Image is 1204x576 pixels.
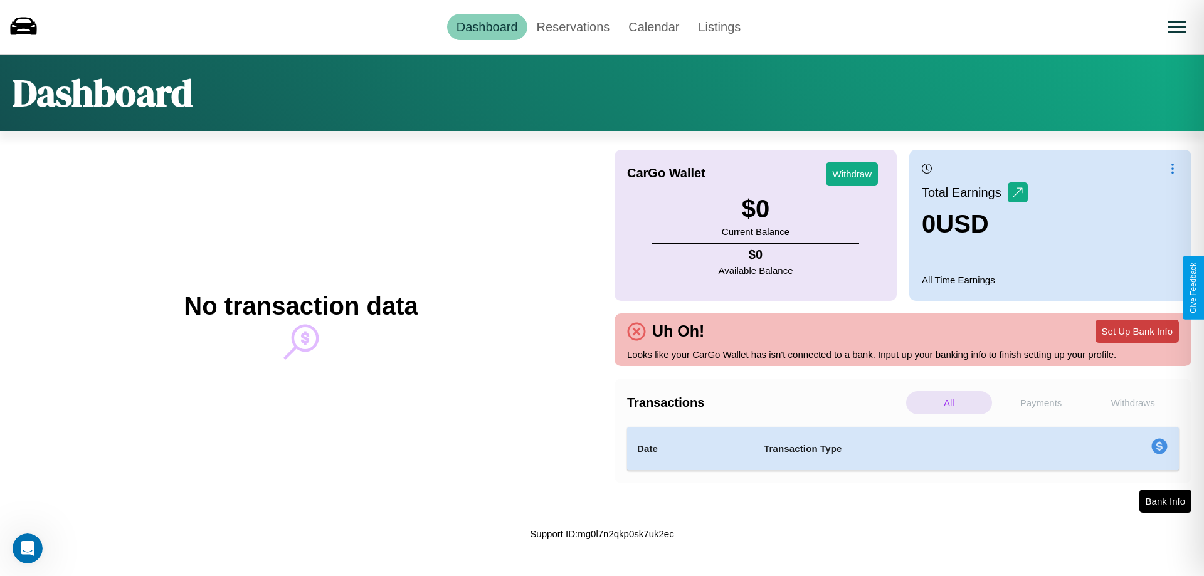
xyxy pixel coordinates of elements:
[527,14,620,40] a: Reservations
[922,210,1028,238] h3: 0 USD
[922,271,1179,288] p: All Time Earnings
[627,166,705,181] h4: CarGo Wallet
[826,162,878,186] button: Withdraw
[719,262,793,279] p: Available Balance
[627,395,903,410] h4: Transactions
[1139,490,1191,513] button: Bank Info
[1189,263,1198,313] div: Give Feedback
[906,391,992,414] p: All
[922,181,1008,204] p: Total Earnings
[646,322,710,340] h4: Uh Oh!
[637,441,744,456] h4: Date
[722,223,789,240] p: Current Balance
[13,67,193,118] h1: Dashboard
[719,248,793,262] h4: $ 0
[998,391,1084,414] p: Payments
[1096,320,1179,343] button: Set Up Bank Info
[13,533,43,563] iframe: Intercom live chat
[722,195,789,223] h3: $ 0
[627,427,1179,471] table: simple table
[627,346,1179,363] p: Looks like your CarGo Wallet has isn't connected to a bank. Input up your banking info to finish ...
[619,14,689,40] a: Calendar
[1090,391,1176,414] p: Withdraws
[689,14,750,40] a: Listings
[1159,9,1195,45] button: Open menu
[530,525,673,542] p: Support ID: mg0l7n2qkp0sk7uk2ec
[447,14,527,40] a: Dashboard
[764,441,1048,456] h4: Transaction Type
[184,292,418,320] h2: No transaction data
